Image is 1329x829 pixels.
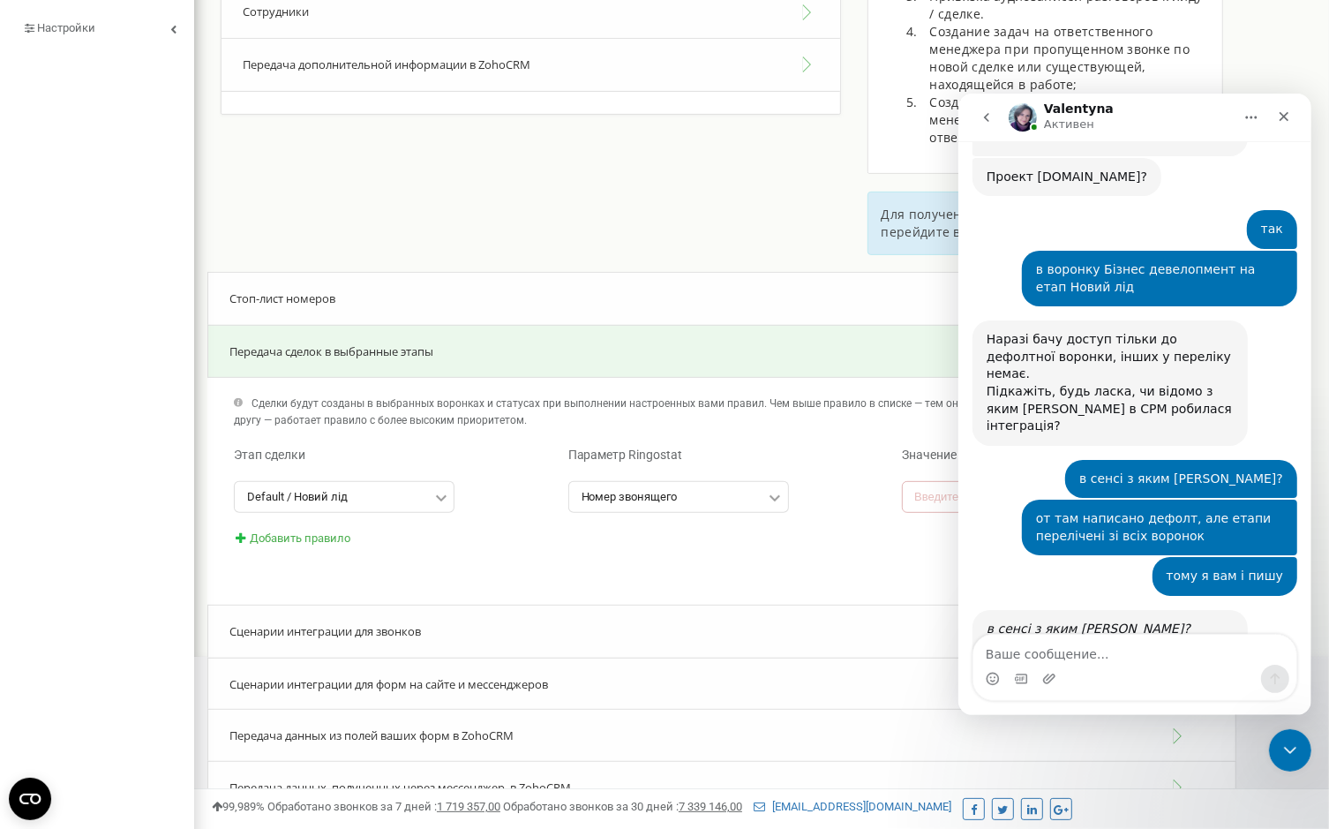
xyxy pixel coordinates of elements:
button: Средство выбора GIF-файла [56,578,70,592]
input: Введите значение [902,481,1114,512]
button: Средство выбора эмодзи [27,578,41,592]
span: Параметр Ringostat [568,448,683,462]
span: Передача данных из полей ваших форм в ZohoCRM [229,727,514,743]
li: Создание задач на ответственного менеджера при пропущенном звонке по новой сделке или существующе... [921,23,1205,94]
span: Сценарии интеграции для звонков [229,623,421,639]
span: Обработано звонков за 7 дней : [267,800,500,813]
span: Добавить правило [250,531,350,545]
u: 7 339 146,00 [679,800,742,813]
span: Сценарии интеграции для форм на сайте и мессенджеров [229,676,548,692]
button: Open CMP widget [9,778,51,820]
iframe: Intercom live chat [958,94,1311,715]
p: Для получения инструкции по интеграции перейдите в [882,206,1210,241]
span: Передача данных, полученных через мессенджер, в ZohoCRM [229,780,571,795]
span: Значение параметра [902,448,1023,462]
div: в сенсі з яким [PERSON_NAME]?Коли налаштовується інтеграція з СРМ, вона налаштовується з певним а... [14,516,289,642]
u: 1 719 357,00 [437,800,500,813]
a: [EMAIL_ADDRESS][DOMAIN_NAME] [754,800,951,813]
button: Добавить вложение [84,578,98,592]
div: Номер звонящего [582,491,678,502]
span: Стоп-лист номеров [229,290,335,306]
span: Обработано звонков за 30 дней : [503,800,742,813]
span: Настройки [37,21,95,34]
span: Передача сделок в выбранные этапы [229,343,433,359]
span: Этап сделки [234,448,305,462]
i: в сенсі з яким [PERSON_NAME]? [28,528,232,542]
div: Default / Новий лід [247,491,348,502]
span: Сделки будут созданы в выбранных воронках и статусах при выполнении настроенных вами правил. Чем ... [234,397,1211,426]
li: Создание задач на ответственного менеджера по заявке, если на звонок ответил коллега. [921,94,1205,147]
span: 99,989% [212,800,265,813]
button: Передача дополнительной информации в ZohoCRM [221,39,840,92]
button: Отправить сообщение… [303,571,331,599]
div: Valentyna говорит… [14,516,339,681]
iframe: Intercom live chat [1269,729,1311,772]
textarea: Ваше сообщение... [15,541,338,571]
